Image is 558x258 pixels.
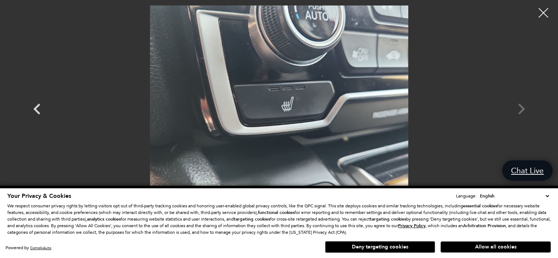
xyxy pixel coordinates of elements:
[478,192,551,200] select: Language Select
[325,241,435,253] button: Deny targeting cookies
[258,210,295,215] strong: functional cookies
[463,223,506,229] strong: Arbitration Provision
[234,216,270,222] strong: targeting cookies
[463,203,497,209] strong: essential cookies
[7,203,551,236] p: We respect consumer privacy rights by letting visitors opt out of third-party tracking cookies an...
[6,246,51,250] div: Powered by
[7,192,71,200] span: Your Privacy & Cookies
[456,194,477,198] div: Language:
[502,160,552,181] a: Chat Live
[370,216,406,222] strong: targeting cookies
[441,241,551,252] button: Allow all cookies
[30,246,51,250] a: ComplyAuto
[398,223,426,229] u: Privacy Policy
[59,6,499,199] img: Used 2021 Radiant Red Metallic Honda EX-L image 33
[87,216,121,222] strong: analytics cookies
[26,94,48,127] div: Previous
[507,166,547,175] span: Chat Live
